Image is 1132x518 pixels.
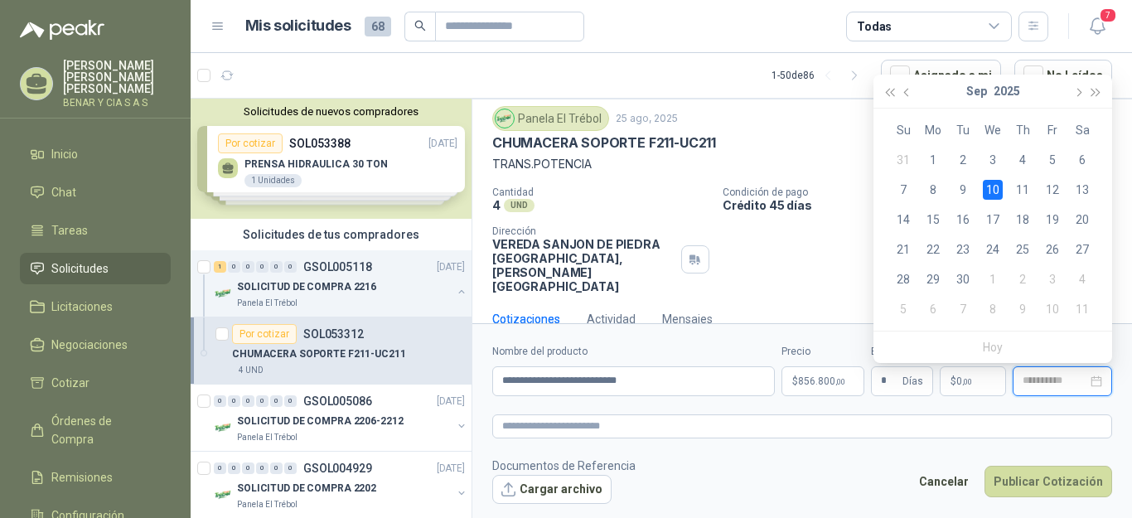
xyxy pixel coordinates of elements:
div: 1 - 50 de 86 [772,62,868,89]
div: 29 [923,269,943,289]
button: 7 [1082,12,1112,41]
a: Cotizar [20,367,171,399]
div: UND [504,199,535,212]
div: 10 [1043,299,1062,319]
div: 7 [893,180,913,200]
p: VEREDA SANJON DE PIEDRA [GEOGRAPHIC_DATA] , [PERSON_NAME][GEOGRAPHIC_DATA] [492,237,675,293]
div: 23 [953,240,973,259]
div: 10 [983,180,1003,200]
a: Negociaciones [20,329,171,361]
th: Sa [1067,115,1097,145]
th: Mo [918,115,948,145]
span: Chat [51,183,76,201]
td: 2025-09-04 [1008,145,1038,175]
img: Company Logo [214,418,234,438]
div: 16 [953,210,973,230]
a: 0 0 0 0 0 0 GSOL004929[DATE] Company LogoSOLICITUD DE COMPRA 2202Panela El Trébol [214,458,468,511]
td: 2025-09-17 [978,205,1008,235]
button: Cancelar [910,466,978,497]
a: Chat [20,177,171,208]
p: Cantidad [492,186,709,198]
th: Tu [948,115,978,145]
div: 26 [1043,240,1062,259]
div: 8 [923,180,943,200]
div: 9 [1013,299,1033,319]
p: SOLICITUD DE COMPRA 2202 [237,481,376,496]
p: GSOL005118 [303,261,372,273]
p: Condición de pago [723,186,1125,198]
td: 2025-09-08 [918,175,948,205]
div: 5 [1043,150,1062,170]
div: Actividad [587,310,636,328]
td: 2025-09-03 [978,145,1008,175]
button: No Leídos [1014,60,1112,91]
div: 6 [923,299,943,319]
td: 2025-09-19 [1038,205,1067,235]
img: Company Logo [214,485,234,505]
div: 28 [893,269,913,289]
span: Órdenes de Compra [51,412,155,448]
div: Solicitudes de nuevos compradoresPor cotizarSOL053388[DATE] PRENSA HIDRAULICA 30 TON1 UnidadesPor... [191,99,472,219]
span: Remisiones [51,468,113,487]
div: 14 [893,210,913,230]
div: 0 [256,395,268,407]
span: Licitaciones [51,298,113,316]
p: 4 [492,198,501,212]
th: Su [888,115,918,145]
div: 9 [953,180,973,200]
div: 1 [923,150,943,170]
img: Logo peakr [20,20,104,40]
td: 2025-09-28 [888,264,918,294]
td: 2025-10-09 [1008,294,1038,324]
button: Cargar archivo [492,475,612,505]
div: 0 [256,261,268,273]
td: 2025-09-13 [1067,175,1097,205]
div: 6 [1072,150,1092,170]
p: CHUMACERA SOPORTE F211-UC211 [492,134,716,152]
a: Inicio [20,138,171,170]
span: ,00 [835,377,845,386]
div: 17 [983,210,1003,230]
a: Solicitudes [20,253,171,284]
span: 856.800 [798,376,845,386]
p: 25 ago, 2025 [616,111,678,127]
label: Entrega [871,344,933,360]
td: 2025-09-22 [918,235,948,264]
h1: Mis solicitudes [245,14,351,38]
p: Panela El Trébol [237,431,298,444]
div: 0 [270,395,283,407]
td: 2025-09-18 [1008,205,1038,235]
div: 30 [953,269,973,289]
span: Días [902,367,923,395]
div: 0 [270,261,283,273]
img: Company Logo [496,109,514,128]
div: Mensajes [662,310,713,328]
p: [PERSON_NAME] [PERSON_NAME] [PERSON_NAME] [63,60,171,94]
div: 0 [284,462,297,474]
p: SOLICITUD DE COMPRA 2206-2212 [237,414,404,429]
div: Todas [857,17,892,36]
td: 2025-09-05 [1038,145,1067,175]
div: 7 [953,299,973,319]
div: 3 [983,150,1003,170]
td: 2025-10-07 [948,294,978,324]
span: $ [951,376,956,386]
div: 22 [923,240,943,259]
div: 0 [242,261,254,273]
div: 11 [1013,180,1033,200]
p: CHUMACERA SOPORTE F211-UC211 [232,346,406,362]
p: SOL053312 [303,328,364,340]
p: BENAR Y CIA S A S [63,98,171,108]
div: 0 [284,395,297,407]
span: 7 [1099,7,1117,23]
div: 1 [214,261,226,273]
span: Tareas [51,221,88,240]
div: 0 [214,462,226,474]
td: 2025-09-29 [918,264,948,294]
p: [DATE] [437,259,465,275]
div: 0 [228,462,240,474]
div: 0 [270,462,283,474]
p: [DATE] [437,394,465,409]
th: We [978,115,1008,145]
div: Solicitudes de tus compradores [191,219,472,250]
